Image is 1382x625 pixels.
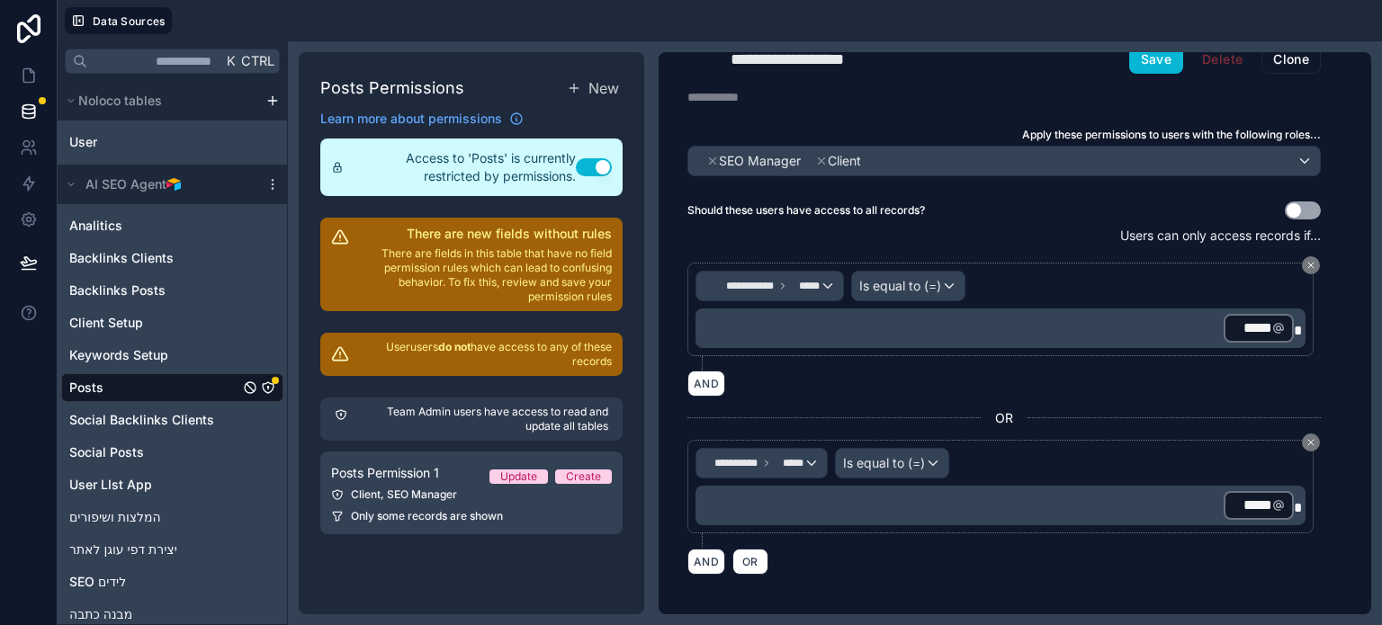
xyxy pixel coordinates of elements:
span: Data Sources [93,14,166,28]
span: Is equal to (=) [843,454,925,472]
button: AND [687,371,725,397]
a: Posts Permission 1UpdateCreateClient, SEO ManagerOnly some records are shown [320,451,623,534]
span: SEO Manager [719,152,801,170]
div: Create [566,469,601,484]
button: New [563,74,623,103]
p: User users have access to any of these records [356,340,612,369]
button: Data Sources [65,7,172,34]
span: OR [995,409,1013,427]
span: Posts Permission 1 [331,464,439,482]
span: Ctrl [239,49,276,72]
span: Is equal to (=) [859,277,941,295]
span: Client [828,152,861,170]
span: K [225,55,238,67]
span: OR [739,555,762,568]
strong: do not [438,340,471,353]
label: Apply these permissions to users with the following roles... [687,128,1321,142]
button: Is equal to (=) [851,271,965,301]
label: Should these users have access to all records? [687,203,925,218]
p: Team Admin users have access to read and update all tables [354,405,608,433]
span: Only some records are shown [351,509,503,523]
button: Save [1129,45,1183,74]
button: AND [687,549,725,575]
button: ClientSEO Manager [687,146,1321,176]
span: Learn more about permissions [320,110,502,128]
div: Client, SEO Manager [331,487,612,502]
a: Learn more about permissions [320,110,524,128]
h2: There are new fields without rules [356,225,612,243]
h1: Posts Permissions [320,76,464,101]
button: Clone [1261,45,1321,74]
button: OR [732,549,768,575]
button: Is equal to (=) [835,448,949,478]
p: Users can only access records if... [687,227,1321,245]
span: New [588,77,619,99]
span: Access to 'Posts' is currently restricted by permissions. [351,149,576,185]
p: There are fields in this table that have no field permission rules which can lead to confusing be... [356,246,612,304]
div: Update [500,469,537,484]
